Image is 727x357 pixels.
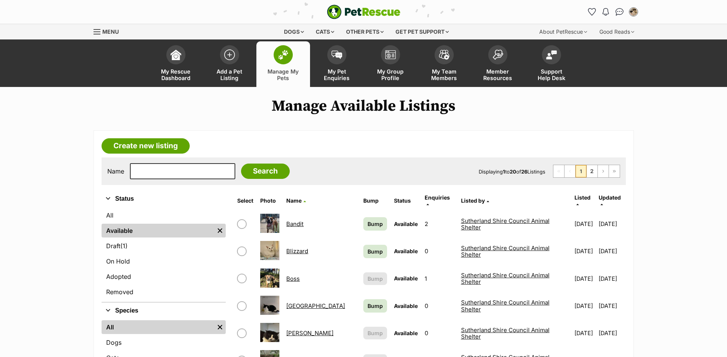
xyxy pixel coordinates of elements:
td: [DATE] [599,320,625,346]
div: Status [102,207,226,302]
a: Last page [609,165,620,177]
a: Bump [363,217,387,231]
span: Available [394,275,418,282]
a: Sutherland Shire Council Animal Shelter [461,299,550,313]
a: Bump [363,299,387,313]
a: Blizzard [286,247,308,255]
span: (1) [120,241,128,251]
img: pet-enquiries-icon-7e3ad2cf08bfb03b45e93fb7055b45f3efa6380592205ae92323e6603595dc1f.svg [331,51,342,59]
a: Dogs [102,336,226,349]
input: Search [241,164,290,179]
div: Good Reads [594,24,640,39]
a: Page 2 [587,165,597,177]
a: Next page [598,165,609,177]
a: My Rescue Dashboard [149,41,203,87]
span: Bump [368,302,383,310]
button: Bump [363,327,387,339]
div: Other pets [341,24,389,39]
div: About PetRescue [534,24,592,39]
a: Sutherland Shire Council Animal Shelter [461,244,550,258]
img: team-members-icon-5396bd8760b3fe7c0b43da4ab00e1e3bb1a5d9ba89233759b79545d2d3fc5d0d.svg [439,50,450,60]
span: Bump [368,247,383,255]
span: Available [394,221,418,227]
span: Available [394,248,418,254]
a: My Group Profile [364,41,417,87]
a: [PERSON_NAME] [286,329,333,337]
a: All [102,208,226,222]
a: Boss [286,275,300,282]
td: 2 [422,211,457,237]
img: help-desk-icon-fdf02630f3aa405de69fd3d07c3f3aa587a6932b1a1747fa1d2bba05be0121f9.svg [546,50,557,59]
a: Add a Pet Listing [203,41,256,87]
span: My Rescue Dashboard [159,68,193,81]
img: notifications-46538b983faf8c2785f20acdc204bb7945ddae34d4c08c2a6579f10ce5e182be.svg [602,8,609,16]
div: Dogs [279,24,309,39]
a: PetRescue [327,5,400,19]
a: Menu [94,24,124,38]
img: logo-e224e6f780fb5917bec1dbf3a21bbac754714ae5b6737aabdf751b685950b380.svg [327,5,400,19]
th: Select [234,192,256,210]
span: Manage My Pets [266,68,300,81]
button: Notifications [600,6,612,18]
span: Listed [574,194,591,201]
td: [DATE] [599,293,625,319]
a: Sutherland Shire Council Animal Shelter [461,326,550,340]
a: My Team Members [417,41,471,87]
span: Page 1 [576,165,586,177]
a: Remove filter [214,224,226,237]
a: Create new listing [102,138,190,154]
img: manage-my-pets-icon-02211641906a0b7f246fdf0571729dbe1e7629f14944591b6c1af311fb30b64b.svg [278,50,289,60]
td: 1 [422,265,457,292]
a: Sutherland Shire Council Animal Shelter [461,272,550,285]
ul: Account quick links [586,6,640,18]
div: Cats [310,24,340,39]
a: Conversations [614,6,626,18]
img: dashboard-icon-eb2f2d2d3e046f16d808141f083e7271f6b2e854fb5c12c21221c1fb7104beca.svg [171,49,181,60]
div: Get pet support [390,24,454,39]
td: 0 [422,238,457,264]
td: [DATE] [571,265,598,292]
a: Available [102,224,215,237]
a: Bump [363,245,387,258]
button: Species [102,306,226,316]
span: Menu [102,28,119,35]
span: Bump [368,220,383,228]
img: member-resources-icon-8e73f808a243e03378d46382f2149f9095a855e16c252ad45f914b54edf8863c.svg [492,49,503,60]
a: Name [286,197,306,204]
img: Sutherland Shire Council Animal Shelter profile pic [630,8,637,16]
td: 0 [422,293,457,319]
a: Support Help Desk [525,41,578,87]
span: My Pet Enquiries [320,68,354,81]
td: [DATE] [571,238,598,264]
span: My Group Profile [373,68,408,81]
a: Updated [599,194,621,207]
a: All [102,320,215,334]
span: Name [286,197,302,204]
span: Available [394,303,418,309]
a: Bandit [286,220,304,228]
img: chat-41dd97257d64d25036548639549fe6c8038ab92f7586957e7f3b1b290dea8141.svg [615,8,624,16]
strong: 26 [521,169,527,175]
td: [DATE] [571,211,598,237]
a: [GEOGRAPHIC_DATA] [286,302,345,310]
span: Bump [368,275,383,283]
span: Listed by [461,197,485,204]
span: Displaying to of Listings [479,169,545,175]
img: add-pet-listing-icon-0afa8454b4691262ce3f59096e99ab1cd57d4a30225e0717b998d2c9b9846f56.svg [224,49,235,60]
span: Support Help Desk [534,68,569,81]
span: Updated [599,194,621,201]
a: Favourites [586,6,598,18]
span: translation missing: en.admin.listings.index.attributes.enquiries [425,194,450,201]
button: Status [102,194,226,204]
a: Listed [574,194,591,207]
button: Bump [363,272,387,285]
span: Member Resources [481,68,515,81]
td: [DATE] [599,211,625,237]
button: My account [627,6,640,18]
a: On Hold [102,254,226,268]
td: [DATE] [599,238,625,264]
strong: 20 [510,169,516,175]
span: Bump [368,329,383,337]
a: Enquiries [425,194,450,207]
a: Manage My Pets [256,41,310,87]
